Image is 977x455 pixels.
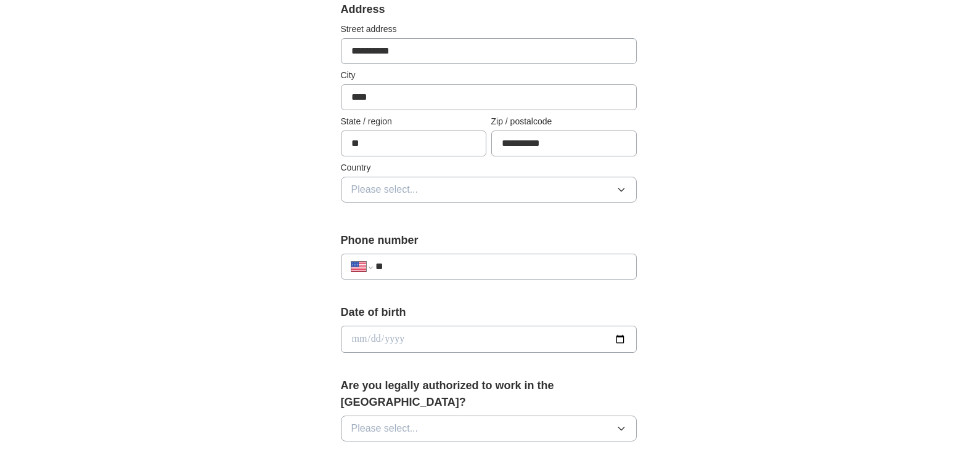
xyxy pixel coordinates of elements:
[491,115,637,128] label: Zip / postalcode
[341,304,637,321] label: Date of birth
[341,1,637,18] div: Address
[341,115,486,128] label: State / region
[341,177,637,203] button: Please select...
[351,182,419,197] span: Please select...
[351,421,419,436] span: Please select...
[341,232,637,249] label: Phone number
[341,69,637,82] label: City
[341,23,637,36] label: Street address
[341,161,637,174] label: Country
[341,416,637,441] button: Please select...
[341,377,637,411] label: Are you legally authorized to work in the [GEOGRAPHIC_DATA]?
